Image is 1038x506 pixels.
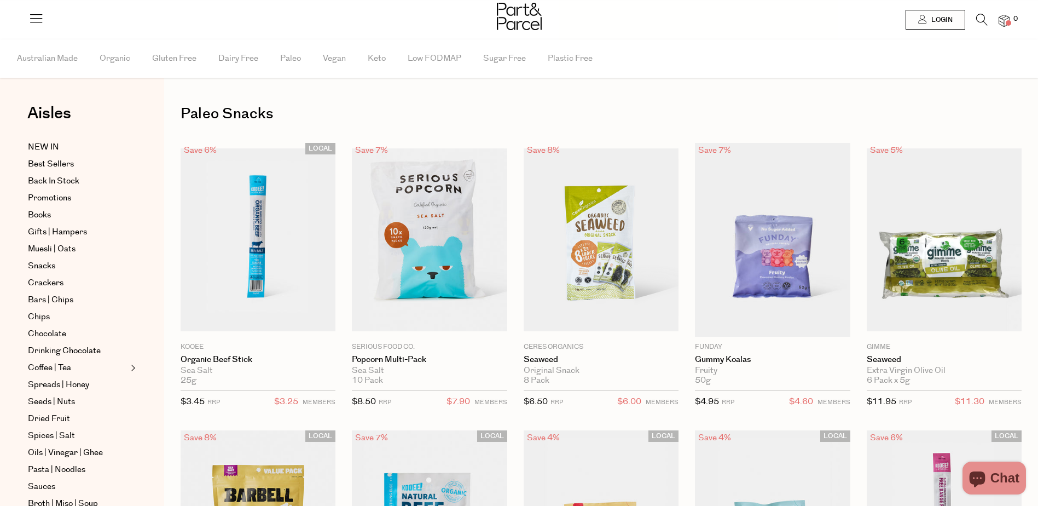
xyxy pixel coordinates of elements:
[28,277,63,290] span: Crackers
[28,344,127,358] a: Drinking Chocolate
[28,294,73,307] span: Bars | Chips
[28,480,55,493] span: Sauces
[867,342,1022,352] p: Gimme
[483,39,526,78] span: Sugar Free
[305,143,335,154] span: LOCAL
[695,342,850,352] p: Funday
[27,101,71,125] span: Aisles
[817,398,850,406] small: MEMBERS
[695,396,719,407] span: $4.95
[379,398,391,406] small: RRP
[352,355,507,365] a: Popcorn Multi-Pack
[28,361,127,375] a: Coffee | Tea
[524,430,563,445] div: Save 4%
[28,141,59,154] span: NEW IN
[959,462,1029,497] inbox-online-store-chat: Shopify online store chat
[181,143,220,158] div: Save 6%
[955,395,984,409] span: $11.30
[181,101,1022,127] h1: Paleo Snacks
[352,148,507,332] img: Popcorn Multi-Pack
[368,39,386,78] span: Keto
[524,396,548,407] span: $6.50
[100,39,130,78] span: Organic
[646,398,679,406] small: MEMBERS
[28,463,85,476] span: Pasta | Noodles
[181,342,335,352] p: KOOEE
[524,366,679,376] div: Original Snack
[17,39,78,78] span: Australian Made
[648,430,679,442] span: LOCAL
[28,463,127,476] a: Pasta | Noodles
[524,355,679,365] a: Seaweed
[991,430,1022,442] span: LOCAL
[474,398,507,406] small: MEMBERS
[695,366,850,376] div: Fruity
[497,3,542,30] img: Part&Parcel
[524,376,549,386] span: 8 Pack
[28,158,127,171] a: Best Sellers
[867,396,896,407] span: $11.95
[207,398,220,406] small: RRP
[28,175,127,188] a: Back In Stock
[352,430,391,445] div: Save 7%
[28,344,101,358] span: Drinking Chocolate
[524,342,679,352] p: Ceres Organics
[28,311,127,324] a: Chips
[28,361,71,375] span: Coffee | Tea
[352,396,376,407] span: $8.50
[28,192,127,205] a: Promotions
[28,209,51,222] span: Books
[867,366,1022,376] div: Extra Virgin Olive Oil
[303,398,335,406] small: MEMBERS
[28,260,127,273] a: Snacks
[906,10,965,30] a: Login
[352,376,383,386] span: 10 Pack
[28,378,127,392] a: Spreads | Honey
[28,158,74,171] span: Best Sellers
[28,327,127,341] a: Chocolate
[867,355,1022,365] a: Seaweed
[352,342,507,352] p: Serious Food Co.
[999,15,1010,26] a: 0
[408,39,461,78] span: Low FODMAP
[352,143,391,158] div: Save 7%
[28,141,127,154] a: NEW IN
[28,243,76,256] span: Muesli | Oats
[27,105,71,133] a: Aisles
[28,192,71,205] span: Promotions
[28,395,75,409] span: Seeds | Nuts
[548,39,593,78] span: Plastic Free
[28,311,50,324] span: Chips
[28,429,75,442] span: Spices | Salt
[305,430,335,442] span: LOCAL
[867,376,910,386] span: 6 Pack x 5g
[695,143,850,337] img: Gummy Koalas
[28,260,55,273] span: Snacks
[820,430,850,442] span: LOCAL
[181,148,335,332] img: Organic Beef Stick
[1011,14,1020,24] span: 0
[181,430,220,445] div: Save 8%
[181,366,335,376] div: Sea Salt
[28,277,127,290] a: Crackers
[695,143,734,158] div: Save 7%
[989,398,1022,406] small: MEMBERS
[28,209,127,222] a: Books
[218,39,258,78] span: Dairy Free
[28,226,127,239] a: Gifts | Hampers
[789,395,813,409] span: $4.60
[28,243,127,256] a: Muesli | Oats
[867,430,906,445] div: Save 6%
[352,366,507,376] div: Sea Salt
[28,429,127,442] a: Spices | Salt
[695,376,711,386] span: 50g
[28,412,127,426] a: Dried Fruit
[28,446,103,459] span: Oils | Vinegar | Ghee
[28,412,70,426] span: Dried Fruit
[181,376,196,386] span: 25g
[28,446,127,459] a: Oils | Vinegar | Ghee
[28,175,79,188] span: Back In Stock
[867,148,1022,332] img: Seaweed
[722,398,734,406] small: RRP
[28,294,127,307] a: Bars | Chips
